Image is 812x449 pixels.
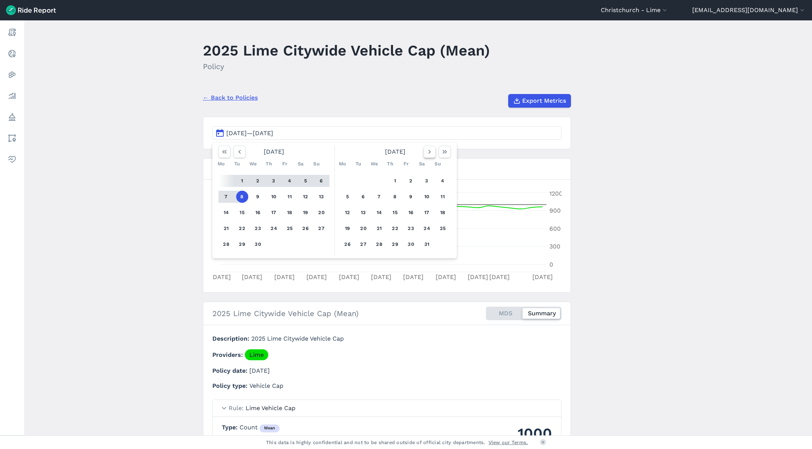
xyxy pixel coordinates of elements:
[220,207,232,219] button: 14
[215,146,333,158] div: [DATE]
[405,238,417,250] button: 30
[212,308,359,319] h2: 2025 Lime Citywide Vehicle Cap (Mean)
[437,222,449,235] button: 25
[339,273,359,281] tspan: [DATE]
[300,207,312,219] button: 19
[405,191,417,203] button: 9
[220,222,232,235] button: 21
[5,131,19,145] a: Areas
[342,191,354,203] button: 5
[437,207,449,219] button: 18
[252,238,264,250] button: 30
[252,191,264,203] button: 9
[215,158,227,170] div: Mo
[5,110,19,124] a: Policy
[316,222,328,235] button: 27
[403,273,424,281] tspan: [DATE]
[212,351,245,358] span: Providers
[549,225,561,232] tspan: 600
[260,424,280,433] div: mean
[400,158,412,170] div: Fr
[437,175,449,187] button: 4
[371,273,391,281] tspan: [DATE]
[405,222,417,235] button: 23
[252,207,264,219] button: 16
[5,89,19,103] a: Analyze
[342,222,354,235] button: 19
[210,273,231,281] tspan: [DATE]
[373,207,385,219] button: 14
[532,273,553,281] tspan: [DATE]
[389,207,401,219] button: 15
[268,175,280,187] button: 3
[316,175,328,187] button: 6
[316,207,328,219] button: 20
[522,96,566,105] span: Export Metrics
[368,158,380,170] div: We
[246,404,295,412] span: Lime Vehicle Cap
[231,158,243,170] div: Tu
[306,273,327,281] tspan: [DATE]
[236,238,248,250] button: 29
[421,175,433,187] button: 3
[6,5,56,15] img: Ride Report
[212,335,251,342] span: Description
[337,158,349,170] div: Mo
[435,273,456,281] tspan: [DATE]
[5,68,19,82] a: Heatmaps
[242,273,262,281] tspan: [DATE]
[316,191,328,203] button: 13
[220,238,232,250] button: 28
[236,191,248,203] button: 8
[405,207,417,219] button: 16
[212,126,561,140] button: [DATE]—[DATE]
[373,191,385,203] button: 7
[373,238,385,250] button: 28
[226,130,273,137] span: [DATE]—[DATE]
[284,207,296,219] button: 18
[549,261,553,268] tspan: 0
[384,158,396,170] div: Th
[337,146,454,158] div: [DATE]
[295,158,307,170] div: Sa
[203,61,490,72] h2: Policy
[252,222,264,235] button: 23
[549,190,563,197] tspan: 1200
[5,26,19,39] a: Report
[601,6,668,15] button: Christchurch - Lime
[268,191,280,203] button: 10
[389,175,401,187] button: 1
[236,222,248,235] button: 22
[549,207,561,214] tspan: 900
[203,93,258,102] a: ← Back to Policies
[249,367,270,374] span: [DATE]
[389,222,401,235] button: 22
[389,238,401,250] button: 29
[300,191,312,203] button: 12
[284,175,296,187] button: 4
[437,191,449,203] button: 11
[213,400,561,417] summary: RuleLime Vehicle Cap
[416,158,428,170] div: Sa
[373,222,385,235] button: 21
[284,191,296,203] button: 11
[249,382,283,389] span: Vehicle Cap
[357,238,370,250] button: 27
[342,238,354,250] button: 26
[240,424,280,431] span: Count
[311,158,323,170] div: Su
[5,153,19,166] a: Health
[421,222,433,235] button: 24
[503,423,552,444] div: 1000
[432,158,444,170] div: Su
[212,367,249,374] span: Policy date
[508,94,571,108] button: Export Metrics
[489,439,528,446] a: View our Terms.
[263,158,275,170] div: Th
[268,207,280,219] button: 17
[247,158,259,170] div: We
[357,207,370,219] button: 13
[222,424,240,431] span: Type
[342,207,354,219] button: 12
[284,222,296,235] button: 25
